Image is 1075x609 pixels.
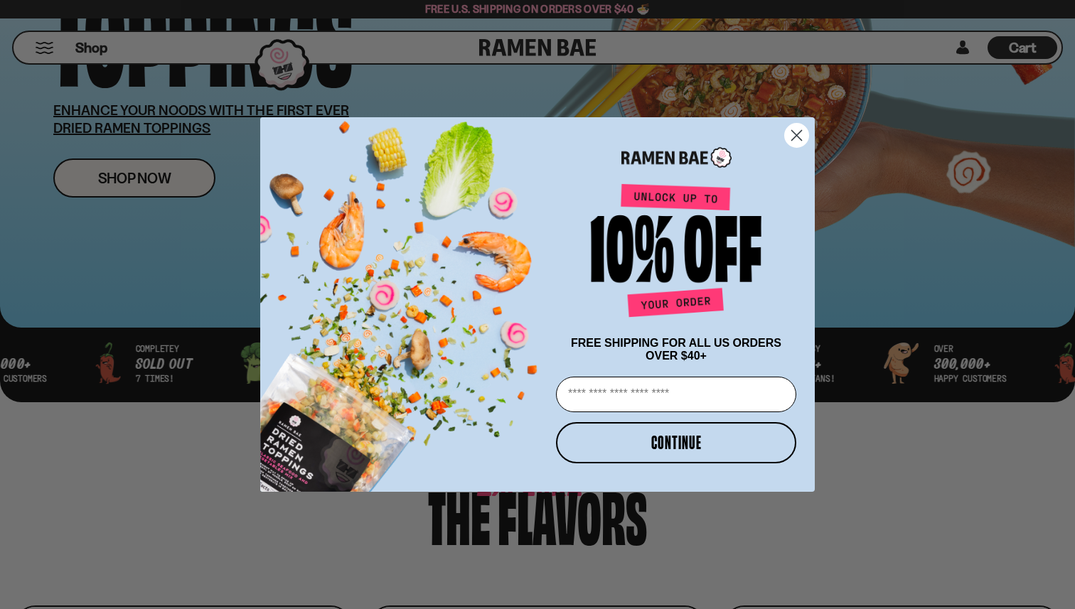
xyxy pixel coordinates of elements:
[621,146,732,169] img: Ramen Bae Logo
[784,123,809,148] button: Close dialog
[556,422,796,463] button: CONTINUE
[587,183,765,323] img: Unlock up to 10% off
[571,337,781,362] span: FREE SHIPPING FOR ALL US ORDERS OVER $40+
[260,105,550,492] img: ce7035ce-2e49-461c-ae4b-8ade7372f32c.png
